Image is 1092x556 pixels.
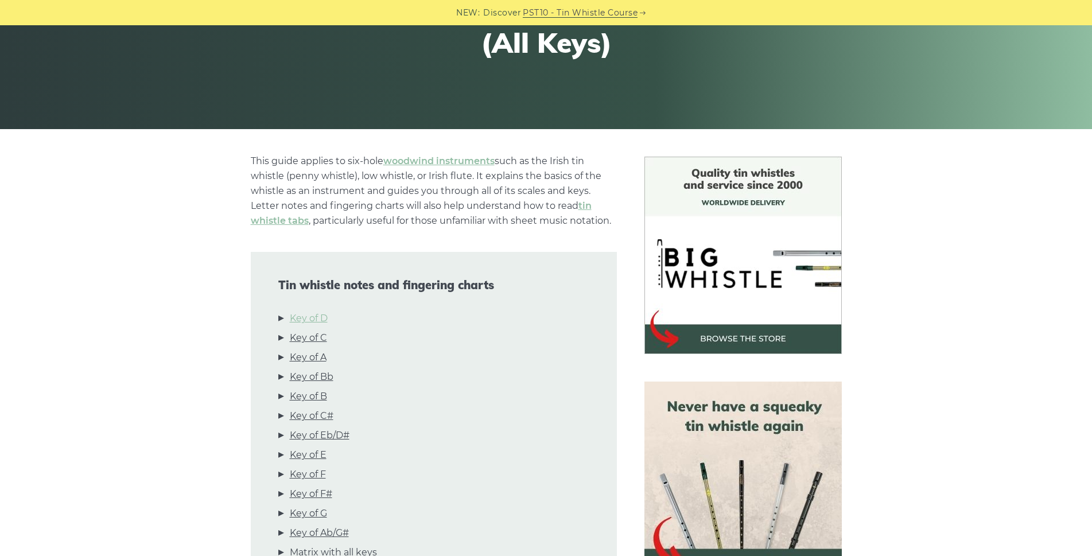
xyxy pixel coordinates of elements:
span: NEW: [456,6,480,20]
a: Key of Eb/D# [290,428,349,443]
span: Discover [483,6,521,20]
a: woodwind instruments [383,155,495,166]
a: Key of B [290,389,327,404]
a: Key of C# [290,409,333,423]
a: PST10 - Tin Whistle Course [523,6,638,20]
a: Key of G [290,506,327,521]
img: BigWhistle Tin Whistle Store [644,157,842,354]
a: Key of F# [290,487,332,501]
a: Key of Bb [290,370,333,384]
a: Key of D [290,311,328,326]
a: Key of Ab/G# [290,526,349,541]
a: Key of A [290,350,327,365]
span: Tin whistle notes and fingering charts [278,278,589,292]
a: Key of F [290,467,326,482]
a: Key of E [290,448,327,462]
p: This guide applies to six-hole such as the Irish tin whistle (penny whistle), low whistle, or Iri... [251,154,617,228]
a: Key of C [290,331,327,345]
